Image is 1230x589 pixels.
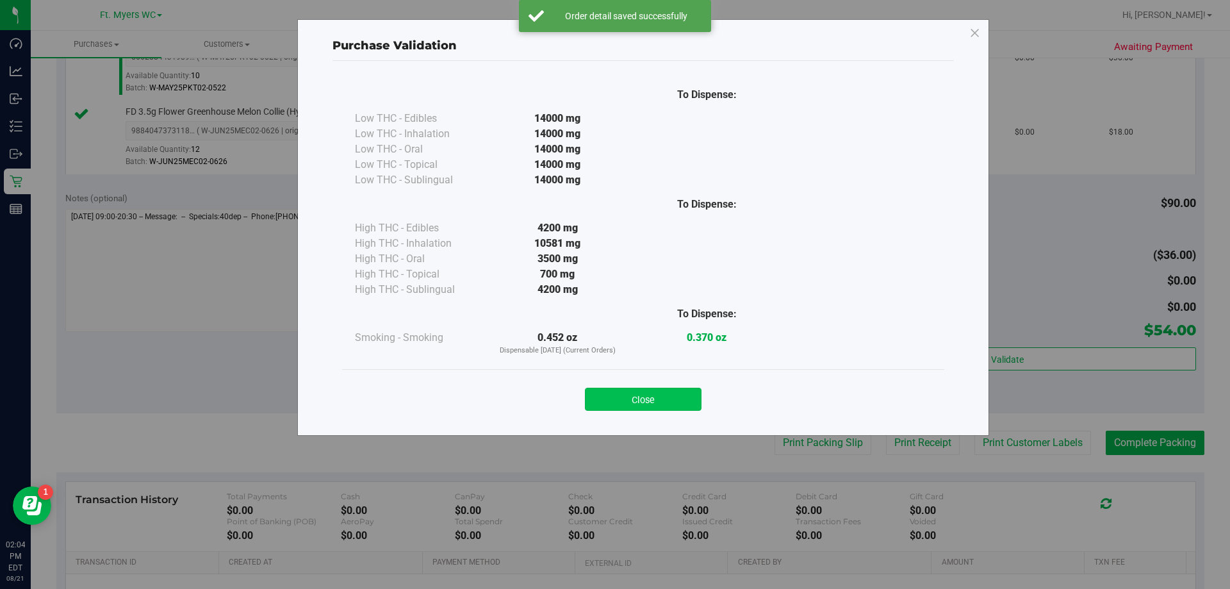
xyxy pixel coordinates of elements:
iframe: Resource center [13,486,51,525]
div: Low THC - Sublingual [355,172,483,188]
span: Purchase Validation [332,38,457,53]
div: Low THC - Inhalation [355,126,483,142]
div: 14000 mg [483,111,632,126]
div: Order detail saved successfully [551,10,701,22]
div: To Dispense: [632,306,782,322]
div: 4200 mg [483,282,632,297]
div: 10581 mg [483,236,632,251]
div: High THC - Oral [355,251,483,267]
div: High THC - Edibles [355,220,483,236]
div: 4200 mg [483,220,632,236]
div: 0.452 oz [483,330,632,356]
div: 14000 mg [483,142,632,157]
div: To Dispense: [632,197,782,212]
div: 14000 mg [483,157,632,172]
button: Close [585,388,701,411]
p: Dispensable [DATE] (Current Orders) [483,345,632,356]
div: High THC - Inhalation [355,236,483,251]
div: 14000 mg [483,126,632,142]
div: 3500 mg [483,251,632,267]
strong: 0.370 oz [687,331,726,344]
iframe: Resource center unread badge [38,485,53,500]
div: Low THC - Edibles [355,111,483,126]
div: Smoking - Smoking [355,330,483,345]
div: 14000 mg [483,172,632,188]
div: High THC - Sublingual [355,282,483,297]
div: Low THC - Oral [355,142,483,157]
div: 700 mg [483,267,632,282]
div: To Dispense: [632,87,782,103]
div: High THC - Topical [355,267,483,282]
div: Low THC - Topical [355,157,483,172]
